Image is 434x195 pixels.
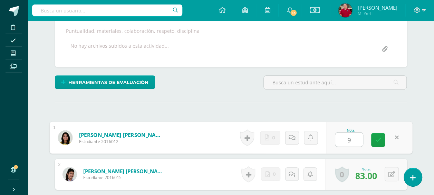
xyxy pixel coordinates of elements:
[58,130,72,145] img: 182161ddecf195042ce710af94021bc1.png
[357,4,397,11] span: [PERSON_NAME]
[264,76,407,89] input: Busca un estudiante aquí...
[338,3,352,17] img: e20f4a502a169c7a270651075d31141d.png
[32,4,182,16] input: Busca un usuario...
[355,170,377,182] span: 83.00
[357,10,397,16] span: Mi Perfil
[335,166,349,182] a: 0
[79,131,164,138] a: [PERSON_NAME] [PERSON_NAME]
[79,138,164,145] span: Estudiante 2016012
[273,168,276,180] span: 0
[355,167,377,171] div: Nota:
[68,76,148,89] span: Herramientas de evaluación
[63,167,77,181] img: 2a0698b19a4965b32abf07ab1fa2c9b5.png
[83,168,166,175] a: [PERSON_NAME] [PERSON_NAME]
[335,128,366,132] div: Nota
[83,175,166,180] span: Estudiante 2016015
[335,133,363,147] input: 0-100.0
[290,9,297,17] span: 13
[272,131,275,144] span: 0
[55,75,155,89] a: Herramientas de evaluación
[70,43,169,56] div: No hay archivos subidos a esta actividad...
[63,28,399,34] div: Puntualidad, materiales, colaboración, respeto, disciplina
